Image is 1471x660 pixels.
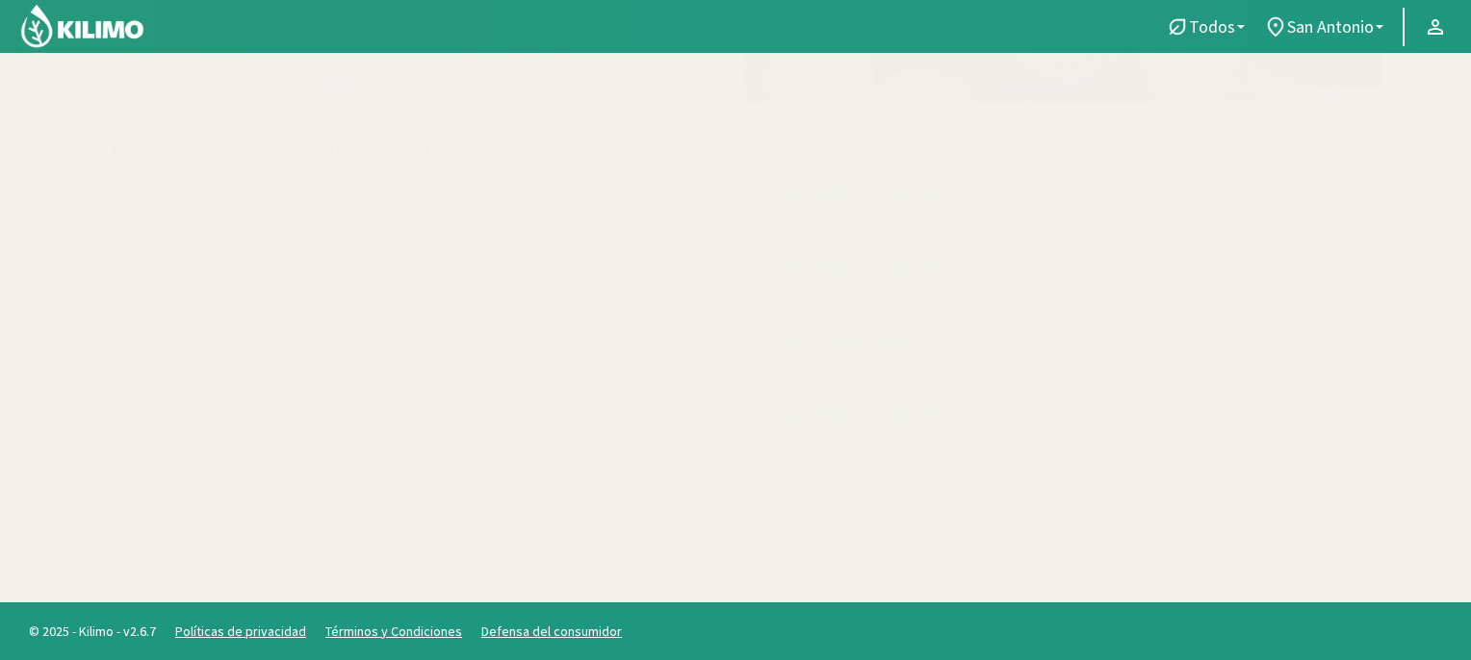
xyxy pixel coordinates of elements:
img: Kilimo [19,3,145,49]
text: 220 [150,217,168,229]
div: 6 Noreste | Trigo Candeal [764,404,1326,422]
div: 4 Sudeste | Trigo Candeal [764,258,1326,276]
text: Milímetros [124,323,138,376]
text: 40 [156,444,168,456]
div: 2 Noreste | Trigo Candeal [764,185,1326,203]
button: Compartir [1255,132,1361,165]
text: 120 [150,343,168,355]
text: 20 [156,470,168,481]
text: 60 [156,419,168,431]
text: 4 Sudeste [352,508,405,521]
div: Regar 30 mm en los próximos 3 días [764,428,1326,444]
text: 160 [150,293,168,305]
span: Dentro de zona segura [340,79,468,92]
text: Precipitación efectiva [444,540,573,554]
span: Todos [1189,16,1235,37]
text: 0 [162,495,168,506]
div: Regar 40 mm en los próximos 3 días [764,209,1326,225]
a: Defensa del consumidor [481,622,622,640]
div: | © [1307,88,1381,104]
p: Recomendaciones [766,138,896,161]
a: Leaflet [1312,89,1344,101]
text: 140 [150,318,168,330]
text: 2 Noreste [221,508,273,521]
text: 80 [156,393,168,405]
span: Fuera de zona segura [207,79,330,92]
text: 240 [150,192,168,204]
div: [DATE] [1326,404,1361,420]
div: [DATE] [1326,258,1361,274]
p: Compartir [1275,138,1342,160]
a: Términos y Condiciones [325,622,462,640]
text: 5 Oeste [490,508,530,521]
a: Políticas de privacidad [175,622,306,640]
div: Regar 30 mm en los próximos 3 días [764,282,1326,298]
a: Esri [1357,89,1376,101]
text: Precipitación [335,540,414,554]
text: 200 [150,242,168,254]
span: Límite de zona segura [477,79,609,92]
div: [DATE] [1326,185,1361,201]
span: San Antonio [1287,16,1374,37]
text: 6 Noreste [615,508,667,521]
text: Riego [270,540,304,554]
div: [DATE] [1326,331,1361,347]
p: Precipitaciones y riegos acumulados por sector [112,138,446,161]
div: 5 Oeste | Trigo Candeal [764,331,1326,349]
text: 180 [150,268,168,280]
div: Regar 40 mm en los próximos 3 días [764,355,1326,371]
span: © 2025 - Kilimo - v2.6.7 [19,622,166,642]
text: 100 [150,368,168,380]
